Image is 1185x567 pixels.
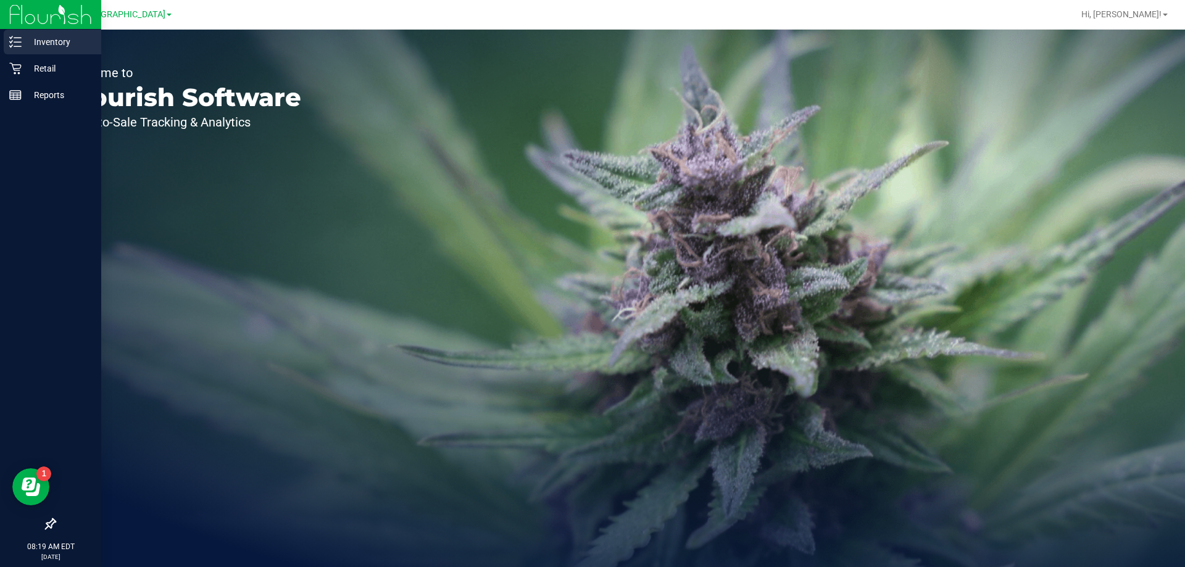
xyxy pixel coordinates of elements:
[22,35,96,49] p: Inventory
[9,62,22,75] inline-svg: Retail
[67,67,301,79] p: Welcome to
[6,552,96,561] p: [DATE]
[12,468,49,505] iframe: Resource center
[6,541,96,552] p: 08:19 AM EDT
[22,88,96,102] p: Reports
[1081,9,1162,19] span: Hi, [PERSON_NAME]!
[9,89,22,101] inline-svg: Reports
[9,36,22,48] inline-svg: Inventory
[81,9,165,20] span: [GEOGRAPHIC_DATA]
[67,116,301,128] p: Seed-to-Sale Tracking & Analytics
[22,61,96,76] p: Retail
[67,85,301,110] p: Flourish Software
[36,466,51,481] iframe: Resource center unread badge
